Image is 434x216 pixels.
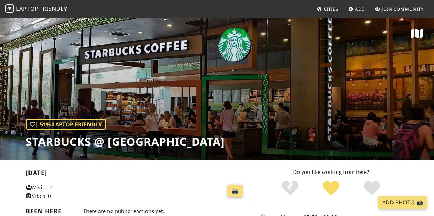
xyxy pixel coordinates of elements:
span: Add [355,6,365,12]
div: There are no public reactions yet. [83,206,246,216]
p: Visits: 7 Vibes: 0 [26,183,94,201]
h2: [DATE] [26,169,246,179]
a: Join Community [372,3,426,15]
img: LaptopFriendly [5,4,14,13]
a: 📸 [227,185,243,198]
span: Laptop [16,5,38,12]
a: Add [345,3,368,15]
div: Yes [311,180,352,197]
div: | 51% Laptop Friendly [26,119,106,130]
a: LaptopFriendly LaptopFriendly [5,3,67,15]
a: Add Photo 📸 [378,196,427,209]
div: No [270,180,311,197]
h1: Starbucks @ [GEOGRAPHIC_DATA] [26,135,225,148]
p: Do you like working from here? [254,168,409,177]
span: Cities [324,6,338,12]
a: Cities [314,3,341,15]
h2: Been here [26,207,74,215]
div: Definitely! [351,180,392,197]
span: Friendly [39,5,67,12]
span: Join Community [382,6,424,12]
